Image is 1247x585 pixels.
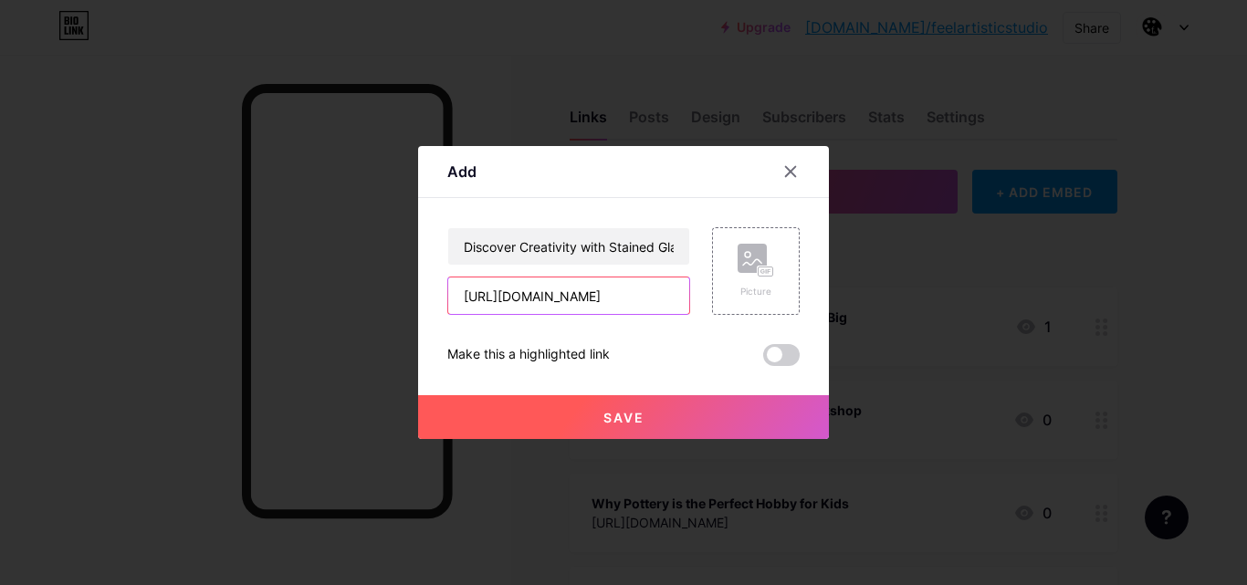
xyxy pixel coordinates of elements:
div: Make this a highlighted link [447,344,610,366]
span: Save [603,410,644,425]
input: Title [448,228,689,265]
input: URL [448,277,689,314]
div: Add [447,161,477,183]
div: Picture [738,285,774,298]
button: Save [418,395,829,439]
